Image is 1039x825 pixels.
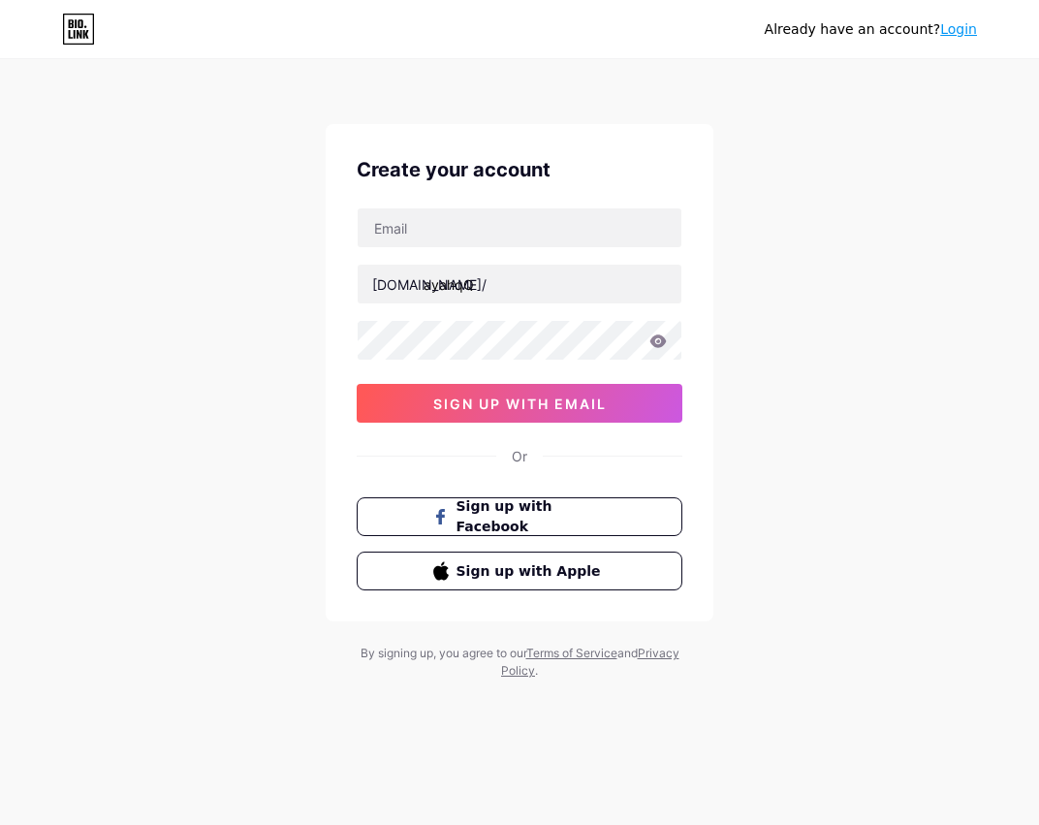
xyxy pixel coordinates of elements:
div: Create your account [357,155,682,184]
button: sign up with email [357,384,682,423]
span: sign up with email [433,396,607,412]
button: Sign up with Apple [357,552,682,590]
div: By signing up, you agree to our and . [355,645,684,680]
div: [DOMAIN_NAME]/ [372,274,487,295]
button: Sign up with Facebook [357,497,682,536]
div: Already have an account? [765,19,977,40]
input: Email [358,208,681,247]
a: Terms of Service [526,646,617,660]
span: Sign up with Facebook [457,496,607,537]
input: username [358,265,681,303]
span: Sign up with Apple [457,561,607,582]
div: Or [512,446,527,466]
a: Login [940,21,977,37]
